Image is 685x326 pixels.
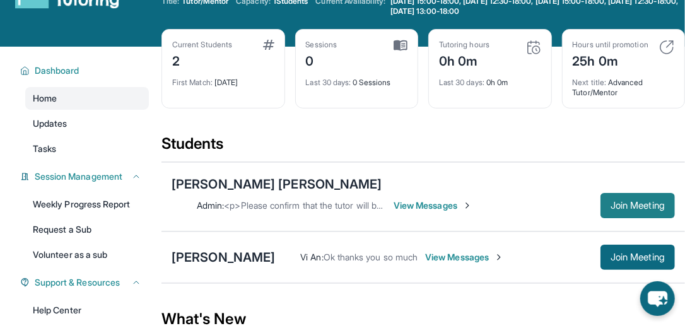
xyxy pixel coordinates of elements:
[172,175,382,193] div: [PERSON_NAME] [PERSON_NAME]
[197,200,224,211] span: Admin :
[33,117,67,130] span: Updates
[611,253,665,261] span: Join Meeting
[25,299,149,322] a: Help Center
[306,70,408,88] div: 0 Sessions
[172,248,275,266] div: [PERSON_NAME]
[33,92,57,105] span: Home
[25,193,149,216] a: Weekly Progress Report
[263,40,274,50] img: card
[573,50,648,70] div: 25h 0m
[172,70,274,88] div: [DATE]
[600,193,675,218] button: Join Meeting
[172,40,232,50] div: Current Students
[462,201,472,211] img: Chevron-Right
[640,281,675,316] button: chat-button
[394,199,472,212] span: View Messages
[25,137,149,160] a: Tasks
[573,70,675,98] div: Advanced Tutor/Mentor
[573,78,607,87] span: Next title :
[172,50,232,70] div: 2
[659,40,674,55] img: card
[439,50,489,70] div: 0h 0m
[573,40,648,50] div: Hours until promotion
[611,202,665,209] span: Join Meeting
[425,251,504,264] span: View Messages
[306,40,337,50] div: Sessions
[35,170,122,183] span: Session Management
[306,78,351,87] span: Last 30 days :
[25,112,149,135] a: Updates
[439,40,489,50] div: Tutoring hours
[300,252,323,262] span: Vi An :
[30,64,141,77] button: Dashboard
[30,276,141,289] button: Support & Resources
[33,143,56,155] span: Tasks
[35,64,79,77] span: Dashboard
[306,50,337,70] div: 0
[224,200,679,211] span: <p>Please confirm that the tutor will be able to attend your first assigned meeting time before j...
[526,40,541,55] img: card
[172,78,213,87] span: First Match :
[324,252,418,262] span: Ok thanks you so much
[35,276,120,289] span: Support & Resources
[439,78,484,87] span: Last 30 days :
[600,245,675,270] button: Join Meeting
[25,243,149,266] a: Volunteer as a sub
[494,252,504,262] img: Chevron-Right
[30,170,141,183] button: Session Management
[25,87,149,110] a: Home
[25,218,149,241] a: Request a Sub
[161,134,685,161] div: Students
[439,70,541,88] div: 0h 0m
[394,40,407,51] img: card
